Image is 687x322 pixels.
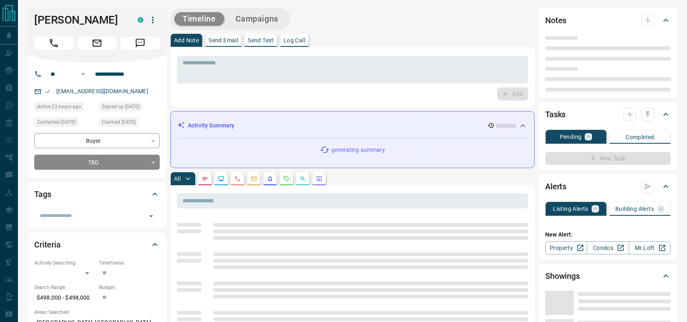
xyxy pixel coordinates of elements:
[99,102,160,114] div: Thu Jun 20 2024
[553,206,588,212] p: Listing Alerts
[174,176,181,182] p: All
[545,266,671,286] div: Showings
[267,175,273,182] svg: Listing Alerts
[34,291,95,304] p: $498,000 - $498,000
[34,188,51,201] h2: Tags
[37,118,75,126] span: Contacted [DATE]
[316,175,322,182] svg: Agent Actions
[138,17,143,23] div: condos.ca
[283,175,290,182] svg: Requests
[45,89,51,94] svg: Email Verified
[629,241,671,254] a: Mr.Loft
[34,133,160,148] div: Buyer
[284,37,305,43] p: Log Call
[227,12,286,26] button: Campaigns
[545,177,671,196] div: Alerts
[37,103,81,111] span: Active 23 hours ago
[545,180,566,193] h2: Alerts
[331,146,385,154] p: generating summary
[34,118,95,129] div: Mon Aug 11 2025
[34,155,160,170] div: TBD
[188,121,234,130] p: Activity Summary
[560,134,582,140] p: Pending
[102,118,136,126] span: Claimed [DATE]
[234,175,241,182] svg: Calls
[78,69,88,79] button: Open
[177,118,528,133] div: Activity Summary
[34,13,126,26] h1: [PERSON_NAME]
[99,118,160,129] div: Mon Aug 11 2025
[174,12,224,26] button: Timeline
[99,284,160,291] p: Budget:
[121,37,160,50] span: Message
[34,259,95,267] p: Actively Searching:
[34,235,160,254] div: Criteria
[77,37,117,50] span: Email
[625,134,654,140] p: Completed
[545,108,566,121] h2: Tasks
[218,175,225,182] svg: Lead Browsing Activity
[545,241,587,254] a: Property
[615,206,654,212] p: Building Alerts
[209,37,238,43] p: Send Email
[99,259,160,267] p: Timeframe:
[174,37,199,43] p: Add Note
[545,14,566,27] h2: Notes
[202,175,208,182] svg: Notes
[34,238,61,251] h2: Criteria
[34,184,160,204] div: Tags
[102,103,139,111] span: Signed up [DATE]
[248,37,274,43] p: Send Text
[545,105,671,124] div: Tasks
[545,269,580,283] h2: Showings
[587,241,629,254] a: Condos
[34,102,95,114] div: Mon Aug 11 2025
[34,284,95,291] p: Search Range:
[545,230,671,239] p: New Alert:
[34,309,160,316] p: Areas Searched:
[251,175,257,182] svg: Emails
[56,88,148,94] a: [EMAIL_ADDRESS][DOMAIN_NAME]
[545,11,671,30] div: Notes
[145,210,157,222] button: Open
[34,37,73,50] span: Call
[299,175,306,182] svg: Opportunities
